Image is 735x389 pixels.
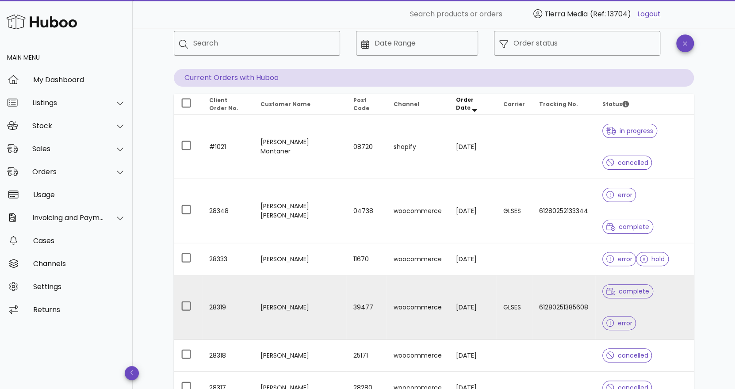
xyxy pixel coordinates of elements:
[449,339,496,372] td: [DATE]
[449,115,496,179] td: [DATE]
[637,9,661,19] a: Logout
[33,191,126,199] div: Usage
[387,179,449,243] td: woocommerce
[202,179,253,243] td: 28348
[532,179,595,243] td: 61280252133344
[253,115,346,179] td: [PERSON_NAME] Montaner
[32,99,104,107] div: Listings
[202,243,253,275] td: 28333
[449,275,496,339] td: [DATE]
[253,339,346,372] td: [PERSON_NAME]
[606,352,648,358] span: cancelled
[532,275,595,339] td: 61280251385608
[606,256,632,262] span: error
[346,339,387,372] td: 25171
[394,100,419,108] span: Channel
[539,100,578,108] span: Tracking No.
[260,100,310,108] span: Customer Name
[33,282,126,291] div: Settings
[595,94,694,115] th: Status
[353,96,369,112] span: Post Code
[32,122,104,130] div: Stock
[456,96,474,111] span: Order Date
[253,179,346,243] td: [PERSON_NAME] [PERSON_NAME]
[606,320,632,326] span: error
[544,9,588,19] span: Tierra Media
[387,275,449,339] td: woocommerce
[202,115,253,179] td: #1021
[6,12,77,31] img: Huboo Logo
[449,94,496,115] th: Order Date: Sorted descending. Activate to remove sorting.
[32,168,104,176] div: Orders
[449,179,496,243] td: [DATE]
[346,179,387,243] td: 04738
[496,94,532,115] th: Carrier
[532,94,595,115] th: Tracking No.
[32,214,104,222] div: Invoicing and Payments
[503,100,525,108] span: Carrier
[387,94,449,115] th: Channel
[606,288,649,294] span: complete
[387,243,449,275] td: woocommerce
[32,145,104,153] div: Sales
[346,115,387,179] td: 08720
[640,256,665,262] span: hold
[33,236,126,245] div: Cases
[606,192,632,198] span: error
[606,128,653,134] span: in progress
[606,224,649,230] span: complete
[346,275,387,339] td: 39477
[449,243,496,275] td: [DATE]
[33,305,126,314] div: Returns
[387,115,449,179] td: shopify
[496,275,532,339] td: GLSES
[33,76,126,84] div: My Dashboard
[253,94,346,115] th: Customer Name
[202,275,253,339] td: 28319
[346,243,387,275] td: 11670
[606,160,648,166] span: cancelled
[33,259,126,268] div: Channels
[174,69,694,87] p: Current Orders with Huboo
[253,243,346,275] td: [PERSON_NAME]
[202,339,253,372] td: 28318
[202,94,253,115] th: Client Order No.
[209,96,238,112] span: Client Order No.
[602,100,629,108] span: Status
[253,275,346,339] td: [PERSON_NAME]
[346,94,387,115] th: Post Code
[496,179,532,243] td: GLSES
[590,9,631,19] span: (Ref: 13704)
[387,339,449,372] td: woocommerce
